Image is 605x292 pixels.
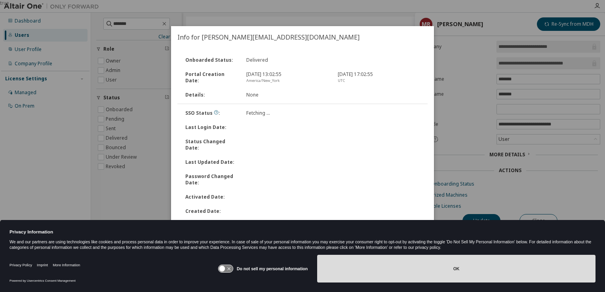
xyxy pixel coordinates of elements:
[242,57,333,63] div: Delivered
[181,124,242,131] div: Last Login Date :
[242,71,333,84] div: [DATE] 13:02:55
[181,138,242,151] div: Status Changed Date :
[181,110,242,116] div: SSO Status :
[338,78,420,84] div: UTC
[181,57,242,63] div: Onboarded Status :
[242,92,333,98] div: None
[181,173,242,186] div: Password Changed Date :
[181,71,242,84] div: Portal Creation Date :
[181,159,242,165] div: Last Updated Date :
[181,194,242,200] div: Activated Date :
[181,92,242,98] div: Details :
[333,71,424,84] div: [DATE] 17:02:55
[181,208,242,214] div: Created Date :
[171,26,434,48] h2: Info for [PERSON_NAME][EMAIL_ADDRESS][DOMAIN_NAME]
[242,110,333,116] div: Fetching ...
[246,78,328,84] div: America/New_York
